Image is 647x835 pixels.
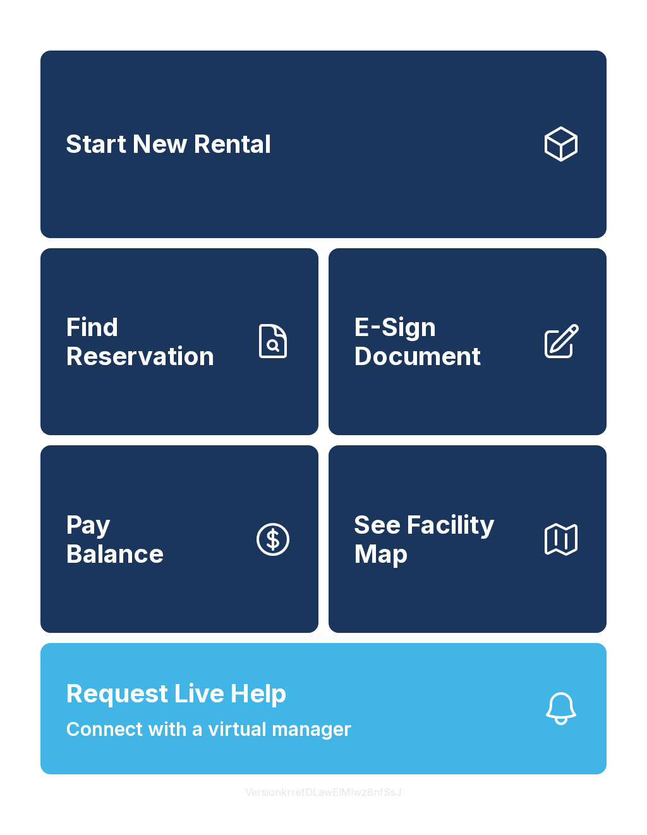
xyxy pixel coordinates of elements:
[40,51,607,238] a: Start New Rental
[235,774,412,810] button: VersionkrrefDLawElMlwz8nfSsJ
[40,643,607,774] button: Request Live HelpConnect with a virtual manager
[40,248,318,436] a: Find Reservation
[329,248,607,436] a: E-Sign Document
[66,675,287,712] span: Request Live Help
[66,313,243,370] span: Find Reservation
[40,445,318,633] button: PayBalance
[354,313,531,370] span: E-Sign Document
[66,510,164,568] span: Pay Balance
[354,510,531,568] span: See Facility Map
[329,445,607,633] button: See Facility Map
[66,129,271,159] span: Start New Rental
[66,715,351,743] span: Connect with a virtual manager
